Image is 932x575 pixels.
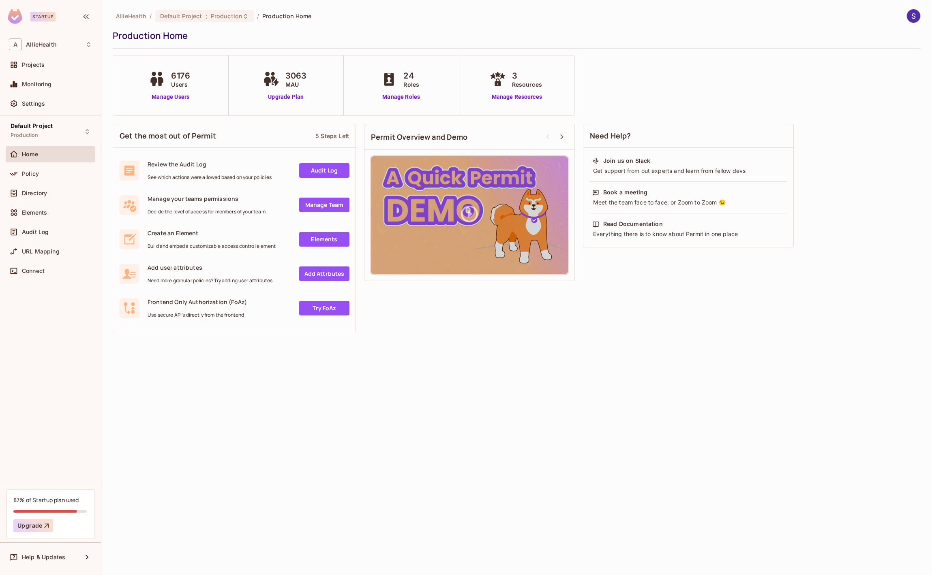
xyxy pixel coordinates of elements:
[22,190,47,196] span: Directory
[261,93,311,101] a: Upgrade Plan
[26,41,56,48] span: Workspace: AllieHealth
[299,198,349,212] a: Manage Team
[148,209,266,215] span: Decide the level of access for members of your team
[299,301,349,315] a: Try FoAz
[315,132,349,140] div: 5 Steps Left
[592,167,784,175] div: Get support from out experts and learn from fellow devs
[148,160,272,168] span: Review the Audit Log
[285,70,307,82] span: 3063
[148,277,272,284] span: Need more granular policies? Try adding user attributes
[11,132,39,138] span: Production
[22,100,45,107] span: Settings
[512,80,542,89] span: Resources
[30,12,56,21] div: Startup
[299,232,349,247] a: Elements
[22,268,45,274] span: Connect
[148,229,276,237] span: Create an Element
[9,38,22,50] span: A
[603,157,650,165] div: Join us on Slack
[512,70,542,82] span: 3
[299,266,349,281] a: Add Attrbutes
[147,93,194,101] a: Manage Users
[403,80,419,89] span: Roles
[22,209,47,216] span: Elements
[299,163,349,178] a: Audit Log
[22,170,39,177] span: Policy
[211,12,242,20] span: Production
[603,220,663,228] div: Read Documentation
[11,123,53,129] span: Default Project
[22,81,52,87] span: Monitoring
[907,9,920,23] img: Stephen Morrison
[120,131,216,141] span: Get the most out of Permit
[205,13,208,19] span: :
[148,174,272,181] span: See which actions were allowed based on your policies
[22,62,45,68] span: Projects
[603,188,647,196] div: Book a meeting
[592,230,784,238] div: Everything there is to know about Permit in one place
[379,93,423,101] a: Manage Roles
[22,554,65,560] span: Help & Updates
[148,312,247,318] span: Use secure API's directly from the frontend
[257,12,259,20] li: /
[148,264,272,271] span: Add user attributes
[171,80,190,89] span: Users
[22,248,60,255] span: URL Mapping
[22,151,39,158] span: Home
[22,229,49,235] span: Audit Log
[371,132,468,142] span: Permit Overview and Demo
[592,198,784,207] div: Meet the team face to face, or Zoom to Zoom 😉
[13,519,53,532] button: Upgrade
[148,298,247,306] span: Frontend Only Authorization (FoAz)
[160,12,202,20] span: Default Project
[262,12,311,20] span: Production Home
[148,243,276,249] span: Build and embed a customizable access control element
[171,70,190,82] span: 6176
[285,80,307,89] span: MAU
[13,496,79,504] div: 87% of Startup plan used
[403,70,419,82] span: 24
[148,195,266,202] span: Manage your teams permissions
[8,9,22,24] img: SReyMgAAAABJRU5ErkJggg==
[150,12,152,20] li: /
[590,131,631,141] span: Need Help?
[488,93,546,101] a: Manage Resources
[113,30,917,42] div: Production Home
[116,12,146,20] span: the active workspace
